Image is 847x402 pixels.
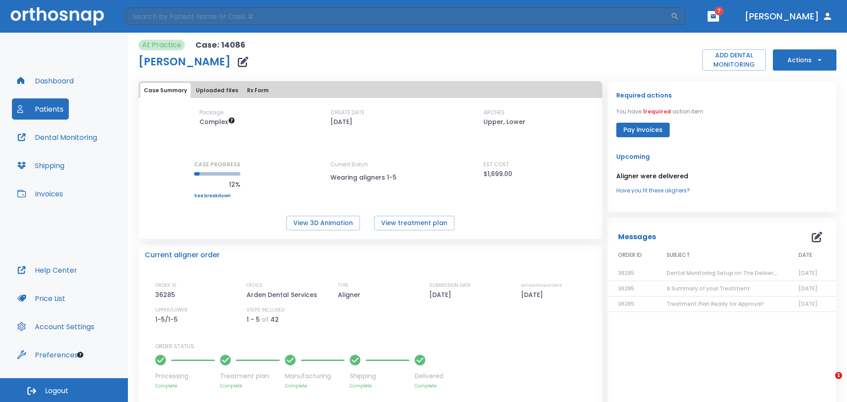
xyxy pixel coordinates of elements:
[12,127,102,148] button: Dental Monitoring
[330,161,410,169] p: Current Batch
[643,108,671,115] span: 1 required
[616,171,828,181] p: Aligner were delivered
[12,259,82,281] button: Help Center
[667,300,764,308] span: Treatment Plan Ready for Approval!
[126,8,671,25] input: Search by Patient Name or Case #
[155,383,215,389] p: Complete
[521,282,562,289] p: ESTIMATED SHIP DATE
[220,372,280,381] p: Treatment plan
[618,269,634,277] span: 36285
[798,285,817,292] span: [DATE]
[140,83,191,98] button: Case Summary
[521,289,546,300] p: [DATE]
[618,251,642,259] span: ORDER ID
[11,7,104,25] img: Orthosnap
[798,269,817,277] span: [DATE]
[773,49,836,71] button: Actions
[155,289,178,300] p: 36285
[155,342,596,350] p: ORDER STATUS
[247,289,320,300] p: Arden Dental Services
[715,7,723,15] span: 7
[798,300,817,308] span: [DATE]
[483,169,512,179] p: $1,699.00
[618,300,634,308] span: 36285
[142,40,181,50] p: At Practice
[667,285,750,292] span: A Summary of your Treatment
[338,282,349,289] p: TYPE
[194,179,240,190] p: 12%
[330,116,352,127] p: [DATE]
[616,90,672,101] p: Required actions
[618,232,656,242] p: Messages
[338,289,364,300] p: Aligner
[483,161,509,169] p: EST COST
[616,123,670,137] button: Pay invoices
[798,251,812,259] span: DATE
[616,151,828,162] p: Upcoming
[330,172,410,183] p: Wearing aligners 1-5
[247,306,285,314] p: STEPS INCLUDED
[155,282,176,289] p: ORDER ID
[194,161,240,169] p: CASE PROGRESS
[195,40,245,50] p: Case: 14086
[76,351,84,359] div: Tooltip anchor
[155,306,187,314] p: UPPER/LOWER
[483,109,505,116] p: ARCHES
[247,314,260,325] p: 1 - 5
[145,250,220,260] p: Current aligner order
[350,372,409,381] p: Shipping
[247,282,262,289] p: OFFICE
[483,116,525,127] p: Upper, Lower
[140,83,600,98] div: tabs
[270,314,279,325] p: 42
[155,314,181,325] p: 1-5/1-5
[12,155,70,176] button: Shipping
[194,193,240,199] a: See breakdown
[155,372,215,381] p: Processing
[262,314,269,325] p: of
[741,8,836,24] button: [PERSON_NAME]
[415,383,443,389] p: Complete
[330,109,364,116] p: CREATE DATE
[45,386,68,396] span: Logout
[285,383,345,389] p: Complete
[220,383,280,389] p: Complete
[12,70,79,91] button: Dashboard
[286,216,360,230] button: View 3D Animation
[817,372,838,393] iframe: Intercom live chat
[12,98,69,120] button: Patients
[199,117,235,126] span: Up to 50 Steps (100 aligners)
[616,187,828,195] a: Have you fit these aligners?
[618,285,634,292] span: 36285
[374,216,454,230] button: View treatment plan
[350,383,409,389] p: Complete
[12,316,100,337] button: Account Settings
[616,108,703,116] p: You have action item
[429,289,454,300] p: [DATE]
[285,372,345,381] p: Manufacturing
[835,372,842,379] span: 1
[429,282,471,289] p: SUBMISSION DATE
[244,83,272,98] button: Rx Form
[12,288,71,309] button: Price List
[667,269,788,277] span: Dental Monitoring Setup on The Delivery Day
[667,251,690,259] span: SUBJECT
[702,49,766,71] button: ADD DENTAL MONITORING
[199,109,223,116] p: Package
[192,83,242,98] button: Uploaded files
[12,344,83,365] button: Preferences
[139,56,231,67] h1: [PERSON_NAME]
[12,183,68,204] button: Invoices
[415,372,443,381] p: Delivered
